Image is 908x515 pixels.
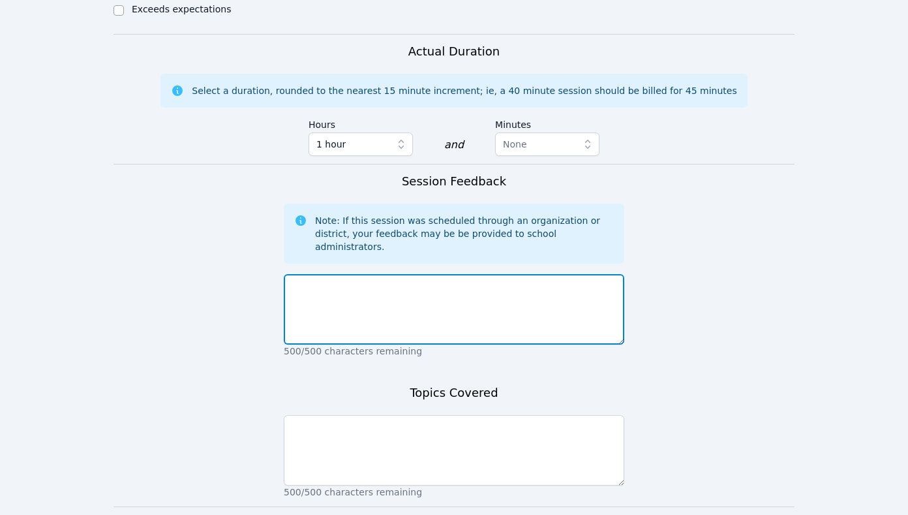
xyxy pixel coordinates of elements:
[410,384,498,402] h3: Topics Covered
[444,137,464,153] div: and
[408,42,500,61] h3: Actual Duration
[132,4,231,14] label: Exceeds expectations
[495,133,599,156] button: None
[495,113,599,133] label: Minutes
[503,139,527,149] span: None
[315,214,614,253] div: Note: If this session was scheduled through an organization or district, your feedback may be be ...
[402,172,506,191] h3: Session Feedback
[309,113,413,133] label: Hours
[316,136,346,152] span: 1 hour
[192,84,736,97] div: Select a duration, rounded to the nearest 15 minute increment; ie, a 40 minute session should be ...
[309,133,413,156] button: 1 hour
[284,345,624,358] p: 500/500 characters remaining
[284,486,624,499] p: 500/500 characters remaining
